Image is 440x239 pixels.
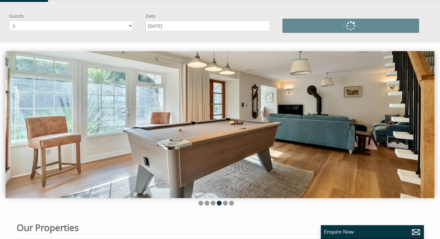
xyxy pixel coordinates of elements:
span: Search [342,22,359,29]
input: Arrival Date [146,21,270,31]
label: Date [146,13,270,19]
label: Guests [9,13,133,19]
button: Search [282,19,419,33]
p: Enquire Now [324,228,421,235]
h1: Our Properties [17,221,281,234]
